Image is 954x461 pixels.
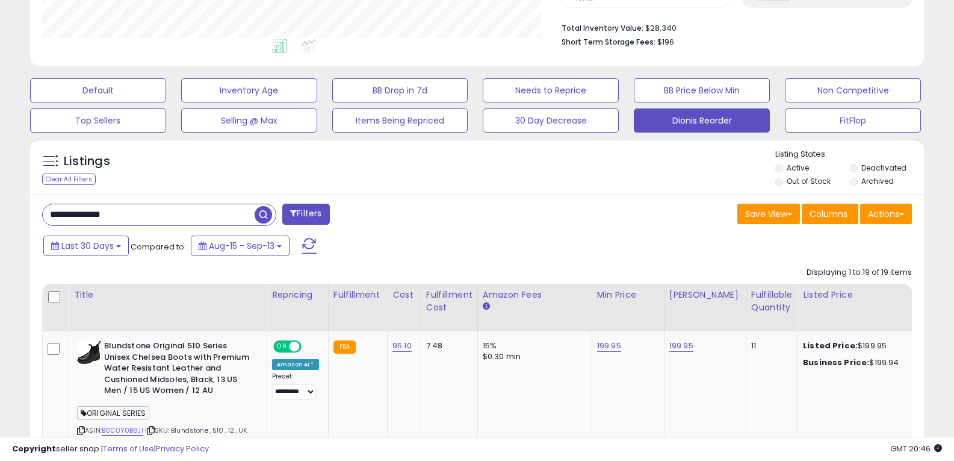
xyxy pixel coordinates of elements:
[426,289,472,314] div: Fulfillment Cost
[669,289,741,301] div: [PERSON_NAME]
[209,240,274,252] span: Aug-15 - Sep-13
[562,23,643,33] b: Total Inventory Value:
[483,340,583,351] div: 15%
[333,340,356,354] small: FBA
[483,108,619,133] button: 30 Day Decrease
[803,340,858,351] b: Listed Price:
[562,37,655,47] b: Short Term Storage Fees:
[282,204,329,225] button: Filters
[42,174,96,185] div: Clear All Filters
[890,443,942,454] span: 2025-10-14 20:46 GMT
[77,406,149,420] span: ORIGINAL SERIES
[272,372,319,400] div: Preset:
[802,204,858,224] button: Columns
[562,20,903,34] li: $28,340
[803,289,907,301] div: Listed Price
[751,340,788,351] div: 11
[426,340,468,351] div: 7.48
[751,289,793,314] div: Fulfillable Quantity
[77,340,101,365] img: 31b94nAi85L._SL40_.jpg
[634,108,770,133] button: Dionis Reorder
[300,342,319,352] span: OFF
[810,208,847,220] span: Columns
[803,340,903,351] div: $199.95
[333,289,382,301] div: Fulfillment
[861,163,906,173] label: Deactivated
[181,78,317,102] button: Inventory Age
[785,108,921,133] button: FitFlop
[30,78,166,102] button: Default
[64,153,110,170] h5: Listings
[483,301,490,312] small: Amazon Fees.
[12,444,209,455] div: seller snap | |
[131,241,186,252] span: Compared to:
[12,443,56,454] strong: Copyright
[785,78,921,102] button: Non Competitive
[104,340,250,400] b: Blundstone Original 510 Series Unisex Chelsea Boots with Premium Water Resistant Leather and Cush...
[483,289,587,301] div: Amazon Fees
[775,149,924,160] p: Listing States:
[274,342,290,352] span: ON
[74,289,262,301] div: Title
[483,351,583,362] div: $0.30 min
[483,78,619,102] button: Needs to Reprice
[272,289,323,301] div: Repricing
[597,289,659,301] div: Min Price
[737,204,800,224] button: Save View
[669,340,693,352] a: 199.95
[860,204,912,224] button: Actions
[392,289,416,301] div: Cost
[803,357,869,368] b: Business Price:
[634,78,770,102] button: BB Price Below Min
[332,108,468,133] button: Items Being Repriced
[43,236,129,256] button: Last 30 Days
[861,176,894,186] label: Archived
[191,236,290,256] button: Aug-15 - Sep-13
[181,108,317,133] button: Selling @ Max
[61,240,114,252] span: Last 30 Days
[807,267,912,278] div: Displaying 1 to 19 of 19 items
[332,78,468,102] button: BB Drop in 7d
[803,357,903,368] div: $199.94
[156,443,209,454] a: Privacy Policy
[103,443,154,454] a: Terms of Use
[392,340,412,352] a: 95.10
[597,340,621,352] a: 199.95
[30,108,166,133] button: Top Sellers
[787,176,831,186] label: Out of Stock
[272,359,319,370] div: Amazon AI *
[787,163,809,173] label: Active
[657,36,674,48] span: $196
